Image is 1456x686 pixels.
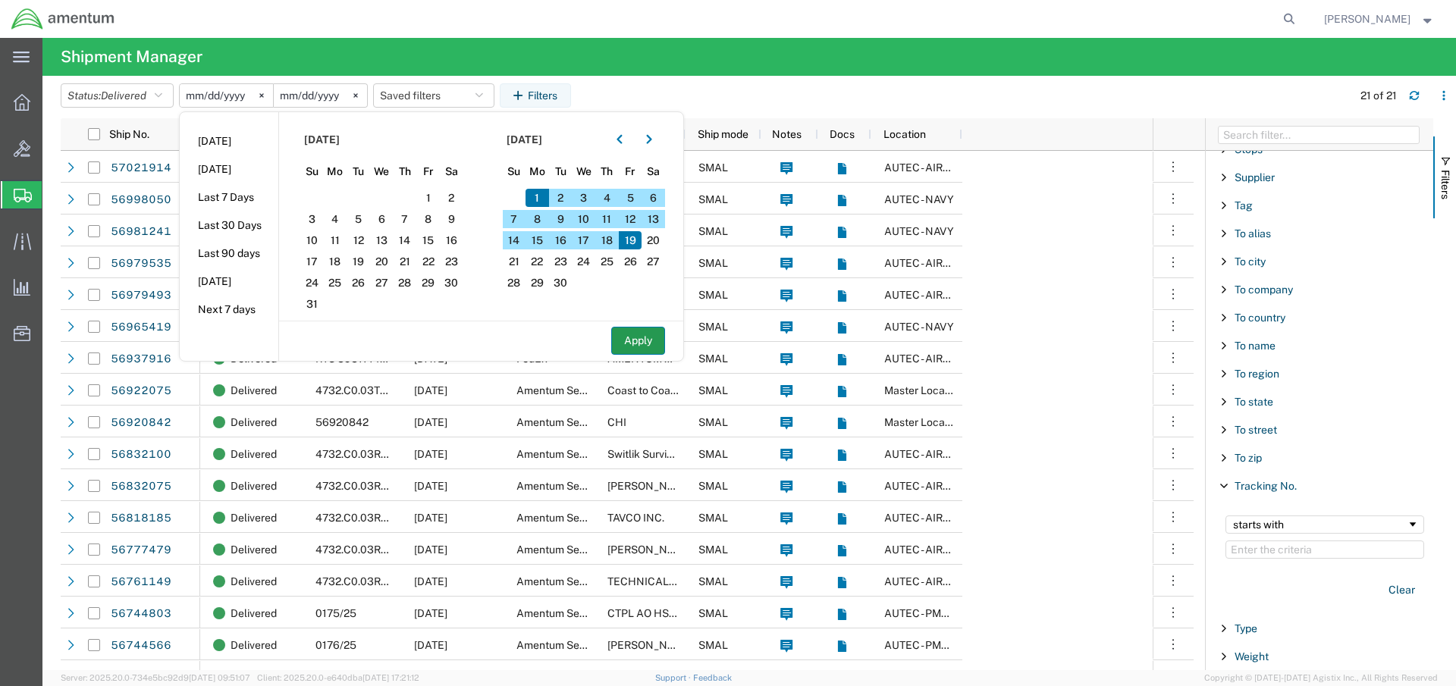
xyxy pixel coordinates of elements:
span: Fr [619,164,642,180]
span: 22 [416,252,440,271]
span: 7 [503,210,526,228]
div: starts with [1233,518,1407,531]
span: 4 [595,189,619,207]
span: SMAL [698,257,728,269]
span: AUTEC - AIRPT - West Palm Beach [884,480,1069,492]
input: Filter Columns Input [1218,126,1420,144]
span: Sa [642,164,665,180]
h4: Shipment Manager [61,38,202,76]
span: Amentum Services, Inc. [516,512,630,524]
span: [DATE] 17:21:12 [362,673,419,682]
a: 56744803 [110,602,172,626]
span: We [370,164,394,180]
span: SMAL [698,289,728,301]
span: Delivered [231,565,277,597]
span: Delivered [231,502,277,534]
span: To country [1235,312,1285,324]
span: Su [503,164,526,180]
span: 28 [503,274,526,292]
span: Coast to Coast Breaker [607,384,720,396]
span: Sa [440,164,463,180]
img: logo [11,8,115,30]
button: Saved filters [373,83,494,108]
li: [DATE] [180,155,278,183]
span: AUTEC - NAVY [884,225,954,237]
li: [DATE] [180,127,278,155]
span: 4732.C0.03RA.16310400.815E0440 [315,480,495,492]
span: Mo [324,164,347,180]
span: 09/15/2025 [414,512,447,524]
span: Barfield Miami [607,480,725,492]
span: 0175/25 [315,607,356,619]
span: 10 [572,210,595,228]
span: Amentum Services, Inc. [516,384,630,396]
span: Amentum Services, Inc. [516,480,630,492]
span: 09/25/2025 [414,384,447,396]
span: Amentum Services, Inc. [516,448,630,460]
span: 4732.C0.03RA.16310400.815E0440 [315,543,495,556]
span: 23 [440,252,463,271]
span: 5 [347,210,370,228]
a: 56965419 [110,315,172,340]
span: SMAL [698,639,728,651]
span: 16 [440,231,463,249]
span: 28 [394,274,417,292]
span: Server: 2025.20.0-734e5bc92d9 [61,673,250,682]
span: 14 [503,231,526,249]
a: 56937916 [110,347,172,371]
span: AUTEC - AIRPT - West Palm Beach [884,352,1069,365]
input: Not set [274,84,367,107]
button: Status:Delivered [61,83,174,108]
span: Tu [549,164,573,180]
span: 17 [572,231,595,249]
span: To street [1235,424,1277,436]
span: 21 [394,252,417,271]
span: 13 [370,231,394,249]
span: 26 [619,252,642,271]
span: 5 [619,189,642,207]
span: 6 [642,189,665,207]
span: Delivered [231,470,277,502]
span: 20 [370,252,394,271]
span: 3 [300,210,324,228]
span: 2 [549,189,573,207]
span: To zip [1235,452,1262,464]
span: Filters [1439,170,1451,199]
span: Tracking No. [1235,480,1297,492]
span: TECHNICAL MAINTENANCE INC [607,575,772,587]
span: 09/09/2025 [414,639,447,651]
span: AUTEC - AIRPT - West Palm Beach [884,448,1069,460]
span: To alias [1235,227,1271,240]
span: SMAL [698,416,728,428]
span: 17 [300,252,324,271]
span: 26 [347,274,370,292]
span: Switlik Survival Products [607,448,727,460]
span: 1 [526,189,549,207]
span: 12 [347,231,370,249]
span: SMAL [698,352,728,365]
span: Delivered [231,597,277,629]
span: AUTEC - AIRPT - West Palm Beach [884,512,1069,524]
span: 11 [324,231,347,249]
span: Mo [526,164,549,180]
a: 56761149 [110,570,172,594]
span: AUTEC - AIRPT - West Palm Beach [884,289,1069,301]
span: AUTEC - AIRPT - West Palm Beach [884,257,1069,269]
span: 14 [394,231,417,249]
span: To company [1235,283,1293,296]
a: Feedback [693,673,732,682]
span: Supplier [1235,171,1275,183]
span: SMAL [698,384,728,396]
input: Not set [180,84,273,107]
span: AUTEC - AIRPT - West Palm Beach [884,575,1069,587]
span: 9 [549,210,573,228]
a: 56981241 [110,220,172,244]
span: 12 [619,210,642,228]
span: 56920842 [315,416,369,428]
span: 10 [300,231,324,249]
span: 4732.C0.03RA.16310400.815E0440 [315,512,495,524]
span: Delivered [101,89,146,102]
input: Filter Value [1225,540,1424,559]
span: Tu [347,164,370,180]
span: SMAL [698,607,728,619]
